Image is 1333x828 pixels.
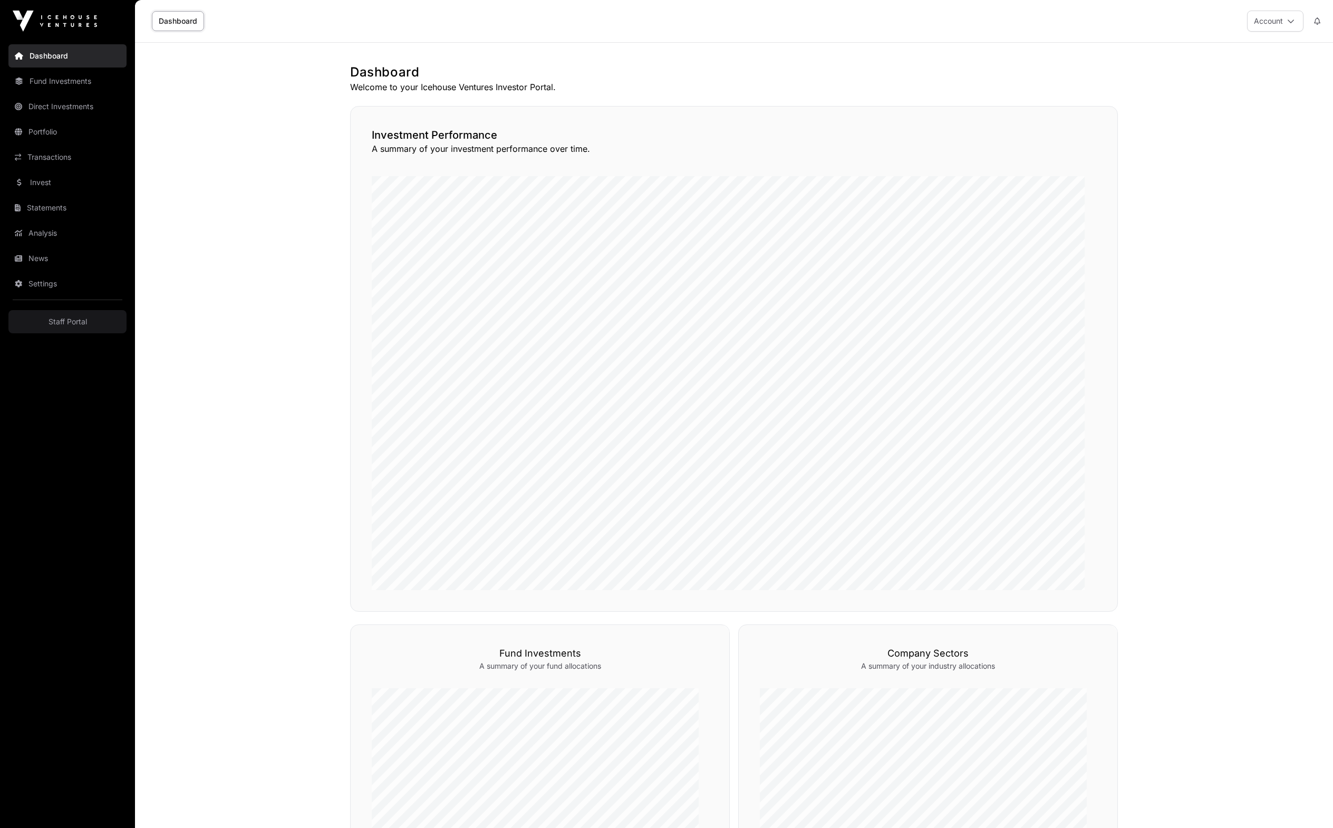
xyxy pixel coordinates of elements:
[350,64,1118,81] h1: Dashboard
[372,142,1096,155] p: A summary of your investment performance over time.
[372,646,708,661] h3: Fund Investments
[8,171,127,194] a: Invest
[372,661,708,671] p: A summary of your fund allocations
[350,81,1118,93] p: Welcome to your Icehouse Ventures Investor Portal.
[8,272,127,295] a: Settings
[8,196,127,219] a: Statements
[8,310,127,333] a: Staff Portal
[8,95,127,118] a: Direct Investments
[8,120,127,143] a: Portfolio
[1280,777,1333,828] iframe: Chat Widget
[372,128,1096,142] h2: Investment Performance
[760,646,1096,661] h3: Company Sectors
[8,44,127,68] a: Dashboard
[1247,11,1303,32] button: Account
[8,70,127,93] a: Fund Investments
[152,11,204,31] a: Dashboard
[8,146,127,169] a: Transactions
[760,661,1096,671] p: A summary of your industry allocations
[8,247,127,270] a: News
[13,11,97,32] img: Icehouse Ventures Logo
[8,222,127,245] a: Analysis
